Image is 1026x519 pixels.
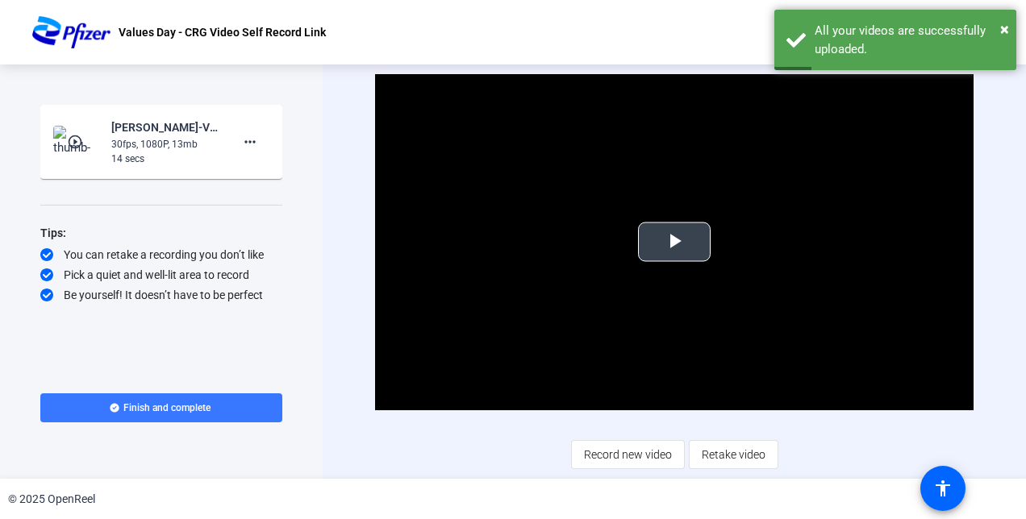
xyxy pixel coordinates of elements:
[815,22,1004,58] div: All your videos are successfully uploaded.
[933,479,953,498] mat-icon: accessibility
[67,134,86,150] mat-icon: play_circle_outline
[123,401,211,414] span: Finish and complete
[240,132,260,152] mat-icon: more_horiz
[111,152,219,166] div: 14 secs
[1000,17,1009,41] button: Close
[1000,19,1009,39] span: ×
[32,16,111,48] img: OpenReel logo
[584,439,672,470] span: Record new video
[638,222,711,262] button: Play Video
[702,439,765,470] span: Retake video
[40,223,282,243] div: Tips:
[571,440,685,469] button: Record new video
[689,440,778,469] button: Retake video
[119,23,326,42] p: Values Day - CRG Video Self Record Link
[40,267,282,283] div: Pick a quiet and well-lit area to record
[111,118,219,137] div: [PERSON_NAME]-Values Day - CRG Video Recordings-Values Day - CRG Video Self Record Link-175817252...
[40,393,282,422] button: Finish and complete
[40,247,282,263] div: You can retake a recording you don’t like
[375,74,973,410] div: Video Player
[53,126,101,158] img: thumb-nail
[111,137,219,152] div: 30fps, 1080P, 13mb
[8,491,95,508] div: © 2025 OpenReel
[40,287,282,303] div: Be yourself! It doesn’t have to be perfect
